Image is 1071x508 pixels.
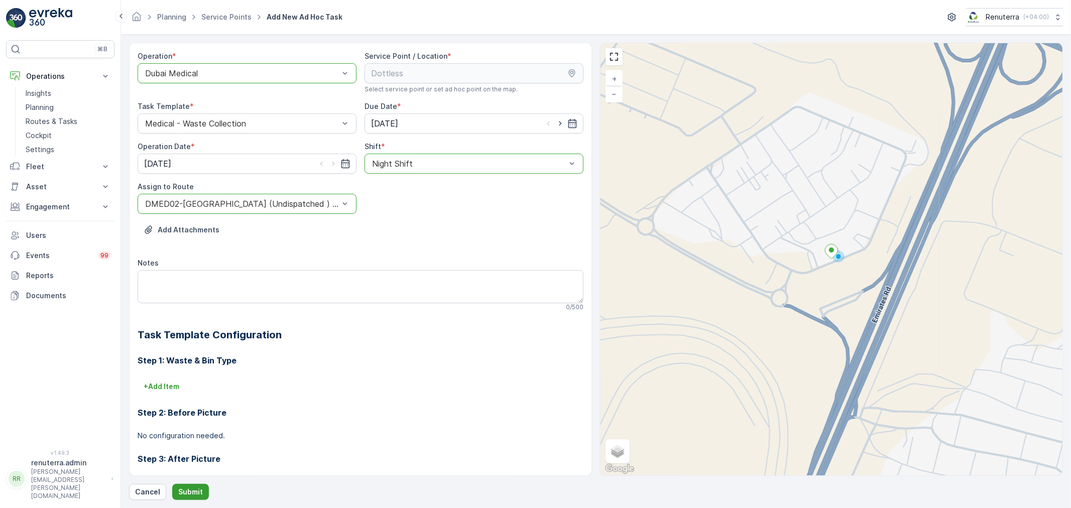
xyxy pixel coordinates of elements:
img: Google [603,462,636,475]
label: Task Template [138,102,190,110]
img: logo [6,8,26,28]
a: Zoom In [607,71,622,86]
p: Submit [178,487,203,497]
p: Fleet [26,162,94,172]
span: + [612,74,617,83]
a: Planning [157,13,186,21]
a: Settings [22,143,114,157]
p: ( +04:00 ) [1023,13,1049,21]
p: ⌘B [97,45,107,53]
button: RRrenuterra.admin[PERSON_NAME][EMAIL_ADDRESS][PERSON_NAME][DOMAIN_NAME] [6,458,114,500]
p: Planning [26,102,54,112]
button: Submit [172,484,209,500]
button: Upload File [138,222,225,238]
p: renuterra.admin [31,458,106,468]
p: [PERSON_NAME][EMAIL_ADDRESS][PERSON_NAME][DOMAIN_NAME] [31,468,106,500]
p: Documents [26,291,110,301]
a: Homepage [131,15,142,24]
a: Cockpit [22,129,114,143]
input: Dottless [365,63,583,83]
button: Cancel [129,484,166,500]
label: Operation Date [138,142,191,151]
a: Users [6,225,114,245]
p: Asset [26,182,94,192]
h2: Task Template Configuration [138,327,583,342]
button: +Add Item [138,378,185,395]
p: Insights [26,88,51,98]
input: dd/mm/yyyy [365,113,583,134]
label: Service Point / Location [365,52,447,60]
a: Insights [22,86,114,100]
a: Documents [6,286,114,306]
span: Add New Ad Hoc Task [265,12,344,22]
label: Notes [138,259,159,267]
a: Reports [6,266,114,286]
a: Planning [22,100,114,114]
p: Routes & Tasks [26,116,77,126]
a: Zoom Out [607,86,622,101]
button: Operations [6,66,114,86]
p: Operations [26,71,94,81]
h3: Step 1: Waste & Bin Type [138,354,583,366]
label: Operation [138,52,172,60]
a: Service Points [201,13,252,21]
div: RR [9,471,25,487]
p: Events [26,250,92,261]
h3: Step 3: After Picture [138,453,583,465]
p: Users [26,230,110,240]
button: Fleet [6,157,114,177]
img: Screenshot_2024-07-26_at_13.33.01.png [966,12,982,23]
p: Engagement [26,202,94,212]
button: Engagement [6,197,114,217]
p: Settings [26,145,54,155]
a: Routes & Tasks [22,114,114,129]
p: Renuterra [986,12,1019,22]
label: Shift [365,142,381,151]
p: No configuration needed. [138,431,583,441]
a: Open this area in Google Maps (opens a new window) [603,462,636,475]
input: dd/mm/yyyy [138,154,356,174]
p: Reports [26,271,110,281]
a: Events99 [6,245,114,266]
p: + Add Item [144,382,179,392]
p: Cockpit [26,131,52,141]
p: 0 / 500 [566,303,583,311]
button: Renuterra(+04:00) [966,8,1063,26]
label: Assign to Route [138,182,194,191]
p: Cancel [135,487,160,497]
span: − [612,89,617,98]
a: View Fullscreen [607,49,622,64]
p: Add Attachments [158,225,219,235]
span: v 1.49.3 [6,450,114,456]
img: logo_light-DOdMpM7g.png [29,8,72,28]
label: Due Date [365,102,397,110]
span: Select service point or set ad hoc point on the map. [365,85,518,93]
button: Asset [6,177,114,197]
p: 99 [100,251,108,260]
a: Layers [607,440,629,462]
h3: Step 2: Before Picture [138,407,583,419]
